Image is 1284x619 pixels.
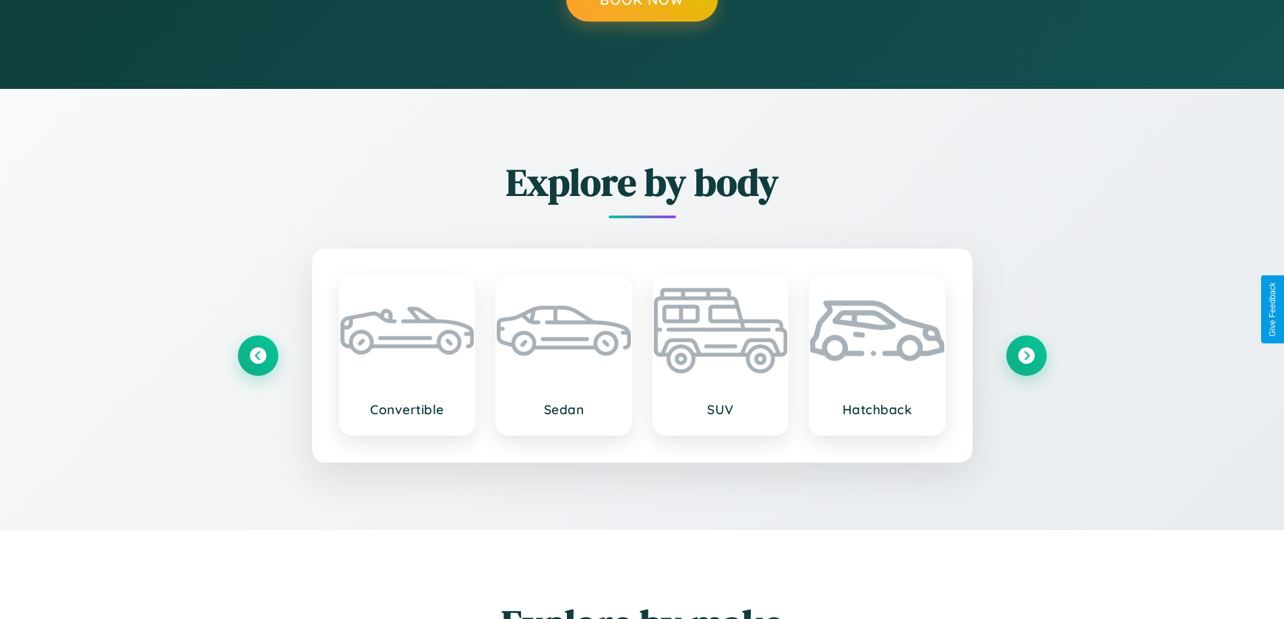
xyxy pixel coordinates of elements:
[354,401,461,418] h3: Convertible
[667,401,774,418] h3: SUV
[824,401,931,418] h3: Hatchback
[510,401,617,418] h3: Sedan
[1268,282,1277,337] div: Give Feedback
[238,156,1047,208] h2: Explore by body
